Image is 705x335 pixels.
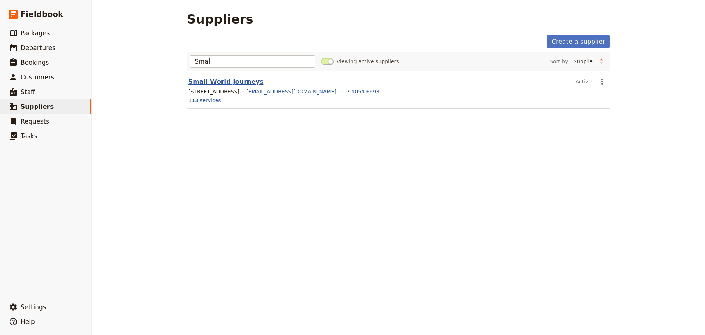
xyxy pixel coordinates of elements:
span: Customers [21,74,54,81]
button: Actions [596,75,608,88]
button: Change sort direction [596,56,607,67]
a: 07 4054 6693 [343,88,379,95]
span: Requests [21,118,49,125]
span: Fieldbook [21,9,63,20]
input: Type to filter [190,55,315,68]
span: Departures [21,44,55,51]
span: Viewing active suppliers [337,58,399,65]
span: Tasks [21,132,37,140]
a: Small World Journeys [188,78,263,85]
span: Sort by: [550,58,570,65]
span: Suppliers [21,103,54,110]
div: [STREET_ADDRESS] [188,88,239,95]
span: Help [21,318,35,325]
a: [EMAIL_ADDRESS][DOMAIN_NAME] [246,88,336,95]
span: Packages [21,29,50,37]
span: Staff [21,88,35,96]
h1: Suppliers [187,12,253,26]
div: Active [576,75,592,88]
span: Bookings [21,59,49,66]
a: Create a supplier [547,35,610,48]
a: 113 services [188,97,221,104]
span: Settings [21,303,46,311]
select: Sort by: [570,56,596,67]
